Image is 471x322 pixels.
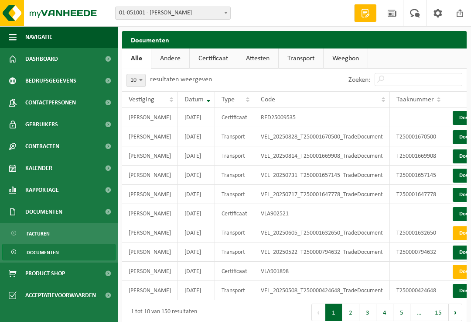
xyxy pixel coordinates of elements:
span: Taaknummer [396,96,434,103]
td: [PERSON_NAME] [122,281,178,300]
a: Transport [279,48,323,69]
span: Acceptatievoorwaarden [25,284,96,306]
td: [PERSON_NAME] [122,223,178,242]
td: VLA902521 [254,204,390,223]
td: [PERSON_NAME] [122,108,178,127]
td: [DATE] [178,281,215,300]
td: [PERSON_NAME] [122,242,178,262]
a: Certificaat [190,48,237,69]
td: Transport [215,146,254,166]
td: VEL_20250522_T250000794632_TradeDocument [254,242,390,262]
td: Certificaat [215,204,254,223]
td: T250001632650 [390,223,445,242]
span: Dashboard [25,48,58,70]
td: Transport [215,223,254,242]
span: Facturen [27,225,50,242]
span: Type [222,96,235,103]
td: [PERSON_NAME] [122,204,178,223]
td: [PERSON_NAME] [122,185,178,204]
span: Gebruikers [25,114,58,135]
span: Navigatie [25,26,52,48]
a: Alle [122,48,151,69]
td: VEL_20250508_T250000424648_TradeDocument [254,281,390,300]
span: 01-051001 - DEMUYNCK ALAIN - WERVIK [115,7,231,20]
td: VEL_20250717_T250001647778_TradeDocument [254,185,390,204]
a: Weegbon [324,48,368,69]
td: T250000794632 [390,242,445,262]
td: [DATE] [178,127,215,146]
button: 1 [325,304,342,321]
td: [PERSON_NAME] [122,166,178,185]
span: Contactpersonen [25,92,76,114]
label: resultaten weergeven [150,76,212,83]
a: Andere [151,48,189,69]
td: Certificaat [215,108,254,127]
td: Transport [215,185,254,204]
span: Kalender [25,157,52,179]
a: Facturen [2,225,116,242]
button: 3 [359,304,376,321]
td: Transport [215,281,254,300]
td: T250001657145 [390,166,445,185]
td: RED25009535 [254,108,390,127]
a: Attesten [237,48,278,69]
td: Certificaat [215,262,254,281]
button: Previous [311,304,325,321]
span: Contracten [25,135,59,157]
span: Code [261,96,275,103]
td: [DATE] [178,262,215,281]
td: T250001647778 [390,185,445,204]
td: [DATE] [178,166,215,185]
td: [DATE] [178,223,215,242]
td: [DATE] [178,146,215,166]
td: T250000424648 [390,281,445,300]
td: Transport [215,166,254,185]
td: [PERSON_NAME] [122,262,178,281]
span: Datum [184,96,204,103]
span: Documenten [25,201,62,223]
a: Documenten [2,244,116,260]
td: T250001670500 [390,127,445,146]
button: 15 [428,304,449,321]
td: VEL_20250828_T250001670500_TradeDocument [254,127,390,146]
span: Bedrijfsgegevens [25,70,76,92]
td: [PERSON_NAME] [122,146,178,166]
td: VEL_20250605_T250001632650_TradeDocument [254,223,390,242]
button: 4 [376,304,393,321]
td: [DATE] [178,242,215,262]
button: 2 [342,304,359,321]
td: VEL_20250731_T250001657145_TradeDocument [254,166,390,185]
h2: Documenten [122,31,467,48]
td: T250001669908 [390,146,445,166]
button: 5 [393,304,410,321]
span: Documenten [27,244,59,261]
button: Next [449,304,462,321]
td: [PERSON_NAME] [122,127,178,146]
span: Rapportage [25,179,59,201]
span: 10 [126,74,146,87]
span: 10 [127,74,145,87]
label: Zoeken: [348,76,370,83]
span: Product Shop [25,263,65,284]
td: VEL_20250814_T250001669908_TradeDocument [254,146,390,166]
td: VLA901898 [254,262,390,281]
span: … [410,304,428,321]
td: Transport [215,242,254,262]
td: [DATE] [178,185,215,204]
td: Transport [215,127,254,146]
td: [DATE] [178,108,215,127]
span: 01-051001 - DEMUYNCK ALAIN - WERVIK [116,7,230,19]
div: 1 tot 10 van 150 resultaten [126,305,197,320]
td: [DATE] [178,204,215,223]
span: Vestiging [129,96,154,103]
